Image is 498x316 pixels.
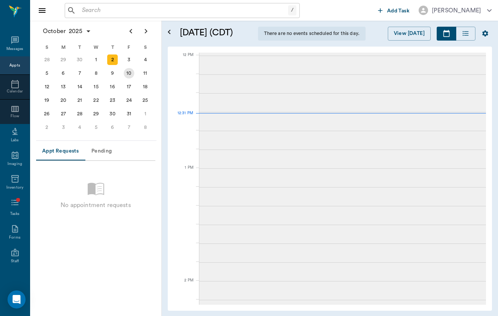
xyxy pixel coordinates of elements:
[180,27,252,39] h5: [DATE] (CDT)
[6,46,24,52] div: Messages
[124,122,134,133] div: Friday, November 7, 2025
[388,27,431,41] button: View [DATE]
[67,26,84,36] span: 2025
[174,164,193,183] div: 1 PM
[138,24,153,39] button: Next page
[42,68,52,79] div: Sunday, October 5, 2025
[123,24,138,39] button: Previous page
[432,6,481,15] div: [PERSON_NAME]
[9,235,20,240] div: Forms
[107,82,118,92] div: Thursday, October 16, 2025
[104,42,121,53] div: T
[74,109,85,119] div: Tuesday, October 28, 2025
[58,68,68,79] div: Monday, October 6, 2025
[258,27,366,41] div: There are no events scheduled for this day.
[107,95,118,106] div: Thursday, October 23, 2025
[85,142,118,160] button: Pending
[140,68,150,79] div: Saturday, October 11, 2025
[58,54,68,65] div: Monday, September 29, 2025
[42,109,52,119] div: Sunday, October 26, 2025
[58,122,68,133] div: Monday, November 3, 2025
[413,3,498,17] button: [PERSON_NAME]
[11,138,19,143] div: Labs
[42,54,52,65] div: Sunday, September 28, 2025
[140,95,150,106] div: Saturday, October 25, 2025
[9,63,20,68] div: Appts
[140,54,150,65] div: Saturday, October 4, 2025
[36,142,155,160] div: Appointment request tabs
[124,68,134,79] div: Friday, October 10, 2025
[79,5,288,16] input: Search
[91,82,102,92] div: Wednesday, October 15, 2025
[42,122,52,133] div: Sunday, November 2, 2025
[174,277,193,295] div: 2 PM
[124,82,134,92] div: Friday, October 17, 2025
[39,24,95,39] button: October2025
[39,42,55,53] div: S
[91,54,102,65] div: Wednesday, October 1, 2025
[61,201,131,210] p: No appointment requests
[124,95,134,106] div: Friday, October 24, 2025
[74,68,85,79] div: Tuesday, October 7, 2025
[8,290,26,308] div: Open Intercom Messenger
[74,54,85,65] div: Tuesday, September 30, 2025
[8,161,22,167] div: Imaging
[11,259,19,264] div: Staff
[88,42,105,53] div: W
[124,109,134,119] div: Friday, October 31, 2025
[140,82,150,92] div: Saturday, October 18, 2025
[107,109,118,119] div: Thursday, October 30, 2025
[41,26,67,36] span: October
[71,42,88,53] div: T
[74,82,85,92] div: Tuesday, October 14, 2025
[165,18,174,47] button: Open calendar
[140,109,150,119] div: Saturday, November 1, 2025
[55,42,72,53] div: M
[375,3,413,17] button: Add Task
[174,51,193,70] div: 12 PM
[74,122,85,133] div: Tuesday, November 4, 2025
[288,5,296,15] div: /
[42,82,52,92] div: Sunday, October 12, 2025
[36,142,85,160] button: Appt Requests
[140,122,150,133] div: Saturday, November 8, 2025
[91,95,102,106] div: Wednesday, October 22, 2025
[58,95,68,106] div: Monday, October 20, 2025
[42,95,52,106] div: Sunday, October 19, 2025
[107,54,118,65] div: Today, Thursday, October 2, 2025
[107,68,118,79] div: Thursday, October 9, 2025
[91,68,102,79] div: Wednesday, October 8, 2025
[91,109,102,119] div: Wednesday, October 29, 2025
[35,3,50,18] button: Close drawer
[6,185,23,191] div: Inventory
[91,122,102,133] div: Wednesday, November 5, 2025
[58,109,68,119] div: Monday, October 27, 2025
[74,95,85,106] div: Tuesday, October 21, 2025
[137,42,153,53] div: S
[10,211,20,217] div: Tasks
[107,122,118,133] div: Thursday, November 6, 2025
[58,82,68,92] div: Monday, October 13, 2025
[124,54,134,65] div: Friday, October 3, 2025
[121,42,137,53] div: F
